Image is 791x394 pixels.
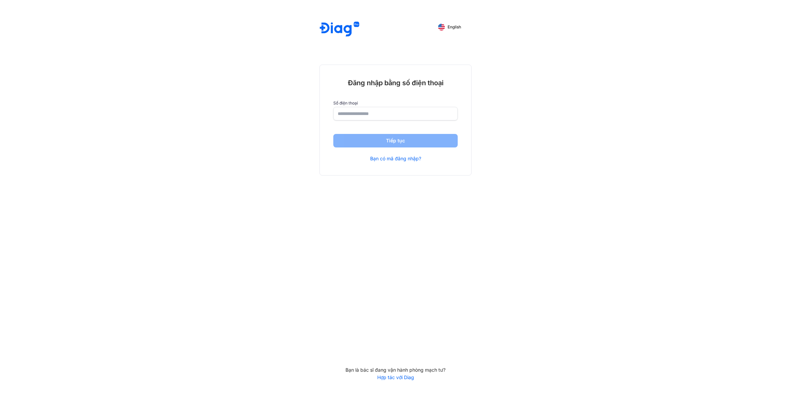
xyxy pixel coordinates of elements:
[448,25,461,29] span: English
[333,78,458,87] div: Đăng nhập bằng số điện thoại
[319,374,472,380] a: Hợp tác với Diag
[438,24,445,30] img: English
[333,134,458,147] button: Tiếp tục
[370,156,421,162] a: Bạn có mã đăng nhập?
[433,22,466,32] button: English
[320,22,359,38] img: logo
[319,367,472,373] div: Bạn là bác sĩ đang vận hành phòng mạch tư?
[333,101,458,106] label: Số điện thoại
